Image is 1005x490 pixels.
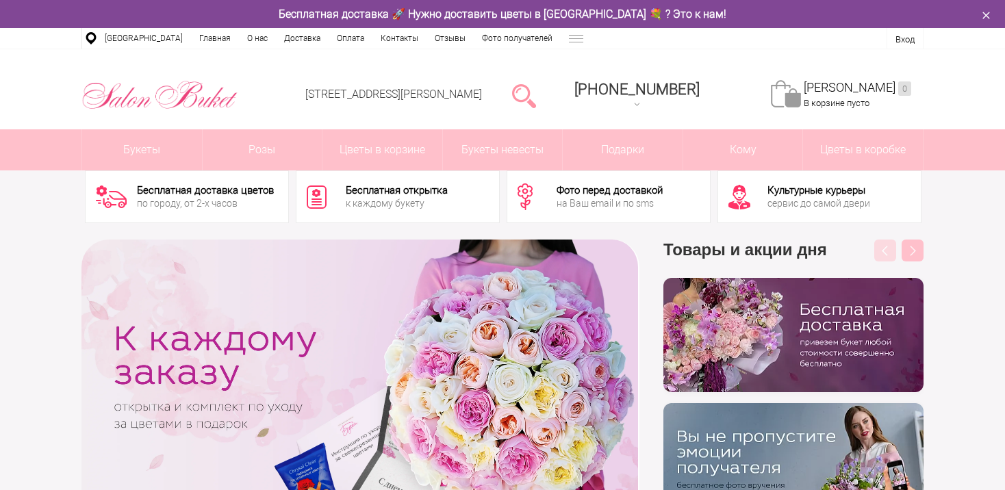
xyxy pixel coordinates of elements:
span: Кому [683,129,803,170]
a: Вход [895,34,915,44]
a: Главная [191,28,239,49]
a: Розы [203,129,322,170]
div: к каждому букету [346,198,448,208]
a: [PHONE_NUMBER] [566,76,708,115]
div: Фото перед доставкой [557,185,663,196]
a: Букеты [82,129,202,170]
a: [GEOGRAPHIC_DATA] [97,28,191,49]
a: Букеты невесты [443,129,563,170]
a: Цветы в корзине [322,129,442,170]
div: Бесплатная открытка [346,185,448,196]
div: Бесплатная доставка 🚀 Нужно доставить цветы в [GEOGRAPHIC_DATA] 💐 ? Это к нам! [71,7,934,21]
a: Подарки [563,129,683,170]
a: Оплата [329,28,372,49]
button: Next [902,240,924,261]
span: [PHONE_NUMBER] [574,81,700,98]
img: Цветы Нижний Новгород [81,77,238,113]
a: [PERSON_NAME] [804,80,911,96]
div: сервис до самой двери [767,198,870,208]
a: Фото получателей [474,28,561,49]
a: Отзывы [427,28,474,49]
div: Бесплатная доставка цветов [137,185,274,196]
a: О нас [239,28,276,49]
span: В корзине пусто [804,98,869,108]
img: hpaj04joss48rwypv6hbykmvk1dj7zyr.png.webp [663,278,924,392]
h3: Товары и акции дня [663,240,924,278]
a: [STREET_ADDRESS][PERSON_NAME] [305,88,482,101]
ins: 0 [898,81,911,96]
div: Культурные курьеры [767,185,870,196]
div: на Ваш email и по sms [557,198,663,208]
div: по городу, от 2-х часов [137,198,274,208]
a: Доставка [276,28,329,49]
a: Цветы в коробке [803,129,923,170]
a: Контакты [372,28,427,49]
